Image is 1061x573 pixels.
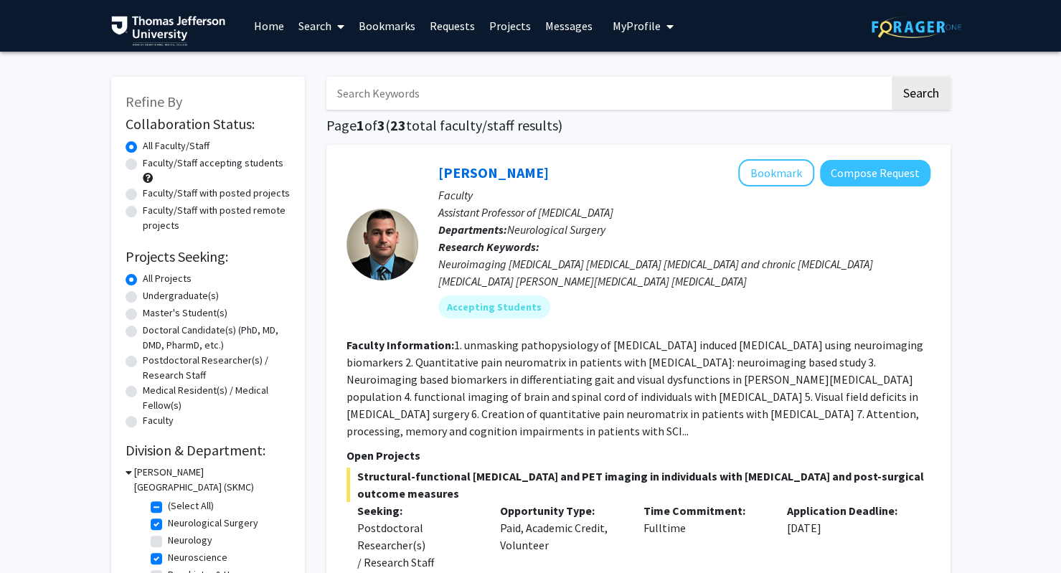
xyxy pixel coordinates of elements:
[633,502,776,571] div: Fulltime
[776,502,920,571] div: [DATE]
[346,447,930,464] p: Open Projects
[357,502,479,519] p: Seeking:
[326,117,951,134] h1: Page of ( total faculty/staff results)
[872,16,961,38] img: ForagerOne Logo
[111,16,226,46] img: Thomas Jefferson University Logo
[507,222,605,237] span: Neurological Surgery
[143,413,174,428] label: Faculty
[346,338,923,438] fg-read-more: 1. unmasking pathopysiology of [MEDICAL_DATA] induced [MEDICAL_DATA] using neuroimaging biomarker...
[438,186,930,204] p: Faculty
[820,160,930,186] button: Compose Request to Mahdi Alizedah
[143,288,219,303] label: Undergraduate(s)
[438,255,930,290] div: Neuroimaging [MEDICAL_DATA] [MEDICAL_DATA] [MEDICAL_DATA] and chronic [MEDICAL_DATA] [MEDICAL_DAT...
[357,116,364,134] span: 1
[438,164,549,181] a: [PERSON_NAME]
[168,533,212,548] label: Neurology
[168,550,227,565] label: Neuroscience
[377,116,385,134] span: 3
[126,442,291,459] h2: Division & Department:
[143,156,283,171] label: Faculty/Staff accepting students
[423,1,482,51] a: Requests
[291,1,352,51] a: Search
[143,271,192,286] label: All Projects
[346,338,454,352] b: Faculty Information:
[126,248,291,265] h2: Projects Seeking:
[438,204,930,221] p: Assistant Professor of [MEDICAL_DATA]
[143,203,291,233] label: Faculty/Staff with posted remote projects
[143,353,291,383] label: Postdoctoral Researcher(s) / Research Staff
[352,1,423,51] a: Bookmarks
[126,115,291,133] h2: Collaboration Status:
[738,159,814,186] button: Add Mahdi Alizedah to Bookmarks
[247,1,291,51] a: Home
[126,93,182,110] span: Refine By
[168,498,214,513] label: (Select All)
[538,1,600,51] a: Messages
[168,516,258,531] label: Neurological Surgery
[438,222,507,237] b: Departments:
[143,306,227,321] label: Master's Student(s)
[346,468,930,502] span: Structural-functional [MEDICAL_DATA] and PET imaging in individuals with [MEDICAL_DATA] and post-...
[613,19,661,33] span: My Profile
[489,502,633,571] div: Paid, Academic Credit, Volunteer
[11,508,61,562] iframe: Chat
[143,323,291,353] label: Doctoral Candidate(s) (PhD, MD, DMD, PharmD, etc.)
[143,138,209,153] label: All Faculty/Staff
[143,186,290,201] label: Faculty/Staff with posted projects
[390,116,406,134] span: 23
[438,240,539,254] b: Research Keywords:
[500,502,622,519] p: Opportunity Type:
[326,77,890,110] input: Search Keywords
[643,502,765,519] p: Time Commitment:
[438,295,550,318] mat-chip: Accepting Students
[143,383,291,413] label: Medical Resident(s) / Medical Fellow(s)
[482,1,538,51] a: Projects
[787,502,909,519] p: Application Deadline:
[892,77,951,110] button: Search
[357,519,479,571] div: Postdoctoral Researcher(s) / Research Staff
[134,465,291,495] h3: [PERSON_NAME][GEOGRAPHIC_DATA] (SKMC)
